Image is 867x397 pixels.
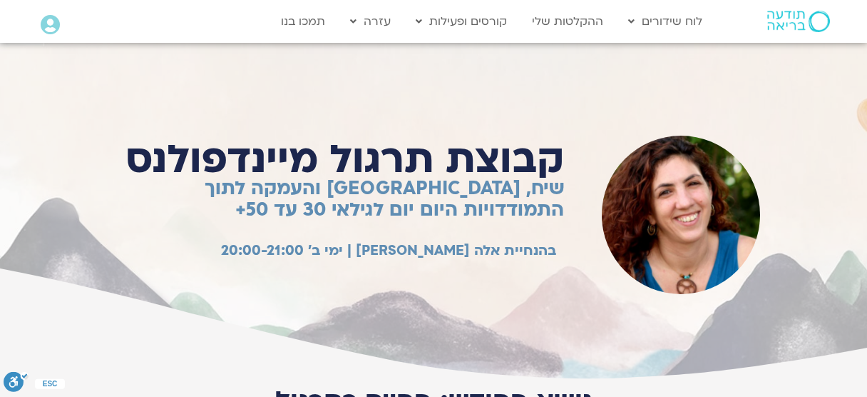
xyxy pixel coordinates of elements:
h2: שיח, [GEOGRAPHIC_DATA] והעמקה לתוך התמודדויות היום יום לגילאי 30 עד 50+ [116,178,564,221]
p: בהנחיית אלה [PERSON_NAME] | ימי ב׳ 20:00-21:00 [124,243,556,259]
a: ההקלטות שלי [525,8,610,35]
img: תודעה בריאה [767,11,830,32]
a: תמכו בנו [274,8,332,35]
a: לוח שידורים [621,8,709,35]
h1: קבוצת תרגול מיינדפולנס [116,137,564,182]
a: קורסים ופעילות [409,8,514,35]
a: עזרה [343,8,398,35]
img: אלה-טולנאי-שחרור-הלב [601,136,760,295]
